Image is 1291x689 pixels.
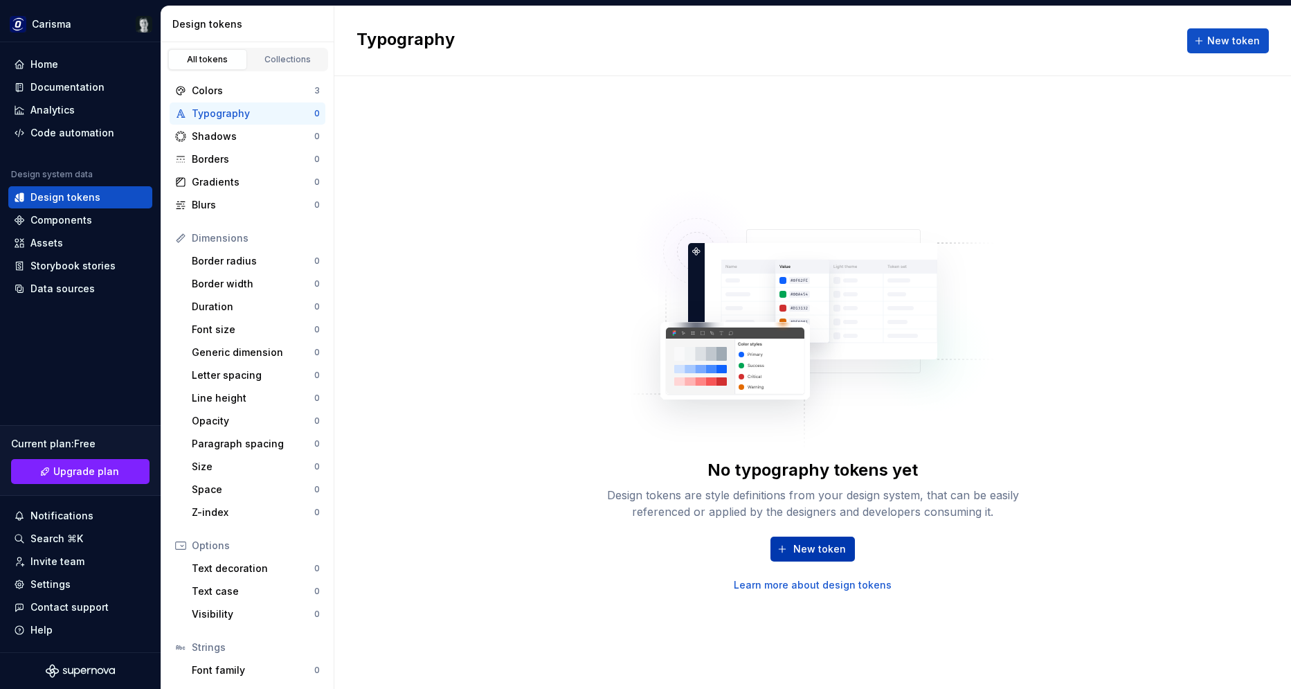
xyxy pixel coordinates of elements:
a: Code automation [8,122,152,144]
div: Font family [192,663,314,677]
a: Text case0 [186,580,325,602]
a: Documentation [8,76,152,98]
div: 0 [314,131,320,142]
span: New token [1207,34,1260,48]
div: Font size [192,323,314,337]
div: Letter spacing [192,368,314,382]
div: Text case [192,584,314,598]
button: Notifications [8,505,152,527]
div: 0 [314,665,320,676]
div: Borders [192,152,314,166]
div: Design tokens [30,190,100,204]
a: Upgrade plan [11,459,150,484]
div: Search ⌘K [30,532,83,546]
div: 0 [314,199,320,211]
div: 0 [314,484,320,495]
div: 0 [314,347,320,358]
a: Home [8,53,152,75]
div: 0 [314,563,320,574]
div: 0 [314,278,320,289]
div: Documentation [30,80,105,94]
a: Storybook stories [8,255,152,277]
a: Learn more about design tokens [734,578,892,592]
div: Contact support [30,600,109,614]
a: Font family0 [186,659,325,681]
a: Border width0 [186,273,325,295]
div: 0 [314,324,320,335]
a: Size0 [186,456,325,478]
div: Space [192,483,314,496]
div: Current plan : Free [11,437,150,451]
a: Colors3 [170,80,325,102]
div: Design tokens are style definitions from your design system, that can be easily referenced or app... [591,487,1034,520]
div: Notifications [30,509,93,523]
div: Carisma [32,17,71,31]
div: Help [30,623,53,637]
div: Dimensions [192,231,320,245]
button: New token [1187,28,1269,53]
div: Opacity [192,414,314,428]
a: Generic dimension0 [186,341,325,364]
div: 0 [314,154,320,165]
div: 0 [314,586,320,597]
span: Upgrade plan [53,465,119,478]
img: Thibault Duforest [136,16,152,33]
a: Design tokens [8,186,152,208]
h2: Typography [356,28,455,53]
div: Visibility [192,607,314,621]
a: Opacity0 [186,410,325,432]
a: Letter spacing0 [186,364,325,386]
svg: Supernova Logo [46,664,115,678]
div: Paragraph spacing [192,437,314,451]
div: Line height [192,391,314,405]
div: Settings [30,578,71,591]
div: Size [192,460,314,474]
div: Generic dimension [192,346,314,359]
a: Analytics [8,99,152,121]
div: 0 [314,177,320,188]
a: Text decoration0 [186,557,325,580]
div: 0 [314,438,320,449]
a: Invite team [8,551,152,573]
div: Strings [192,641,320,654]
div: Shadows [192,129,314,143]
div: Storybook stories [30,259,116,273]
div: Border width [192,277,314,291]
a: Line height0 [186,387,325,409]
div: Home [30,57,58,71]
div: 0 [314,256,320,267]
div: 0 [314,370,320,381]
div: Blurs [192,198,314,212]
div: Data sources [30,282,95,296]
div: 0 [314,507,320,518]
button: Search ⌘K [8,528,152,550]
a: Visibility0 [186,603,325,625]
div: Assets [30,236,63,250]
a: Borders0 [170,148,325,170]
a: Data sources [8,278,152,300]
a: Gradients0 [170,171,325,193]
a: Components [8,209,152,231]
div: Components [30,213,92,227]
a: Z-index0 [186,501,325,524]
button: New token [770,537,855,562]
div: Z-index [192,505,314,519]
a: Settings [8,573,152,596]
div: Design system data [11,169,93,180]
a: Space0 [186,478,325,501]
div: Design tokens [172,17,328,31]
div: Invite team [30,555,84,569]
div: 0 [314,108,320,119]
div: 3 [314,85,320,96]
div: 0 [314,609,320,620]
div: 0 [314,461,320,472]
div: Analytics [30,103,75,117]
div: Colors [192,84,314,98]
div: Text decoration [192,562,314,575]
a: Blurs0 [170,194,325,216]
div: Options [192,539,320,553]
a: Paragraph spacing0 [186,433,325,455]
a: Shadows0 [170,125,325,147]
span: New token [793,542,846,556]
